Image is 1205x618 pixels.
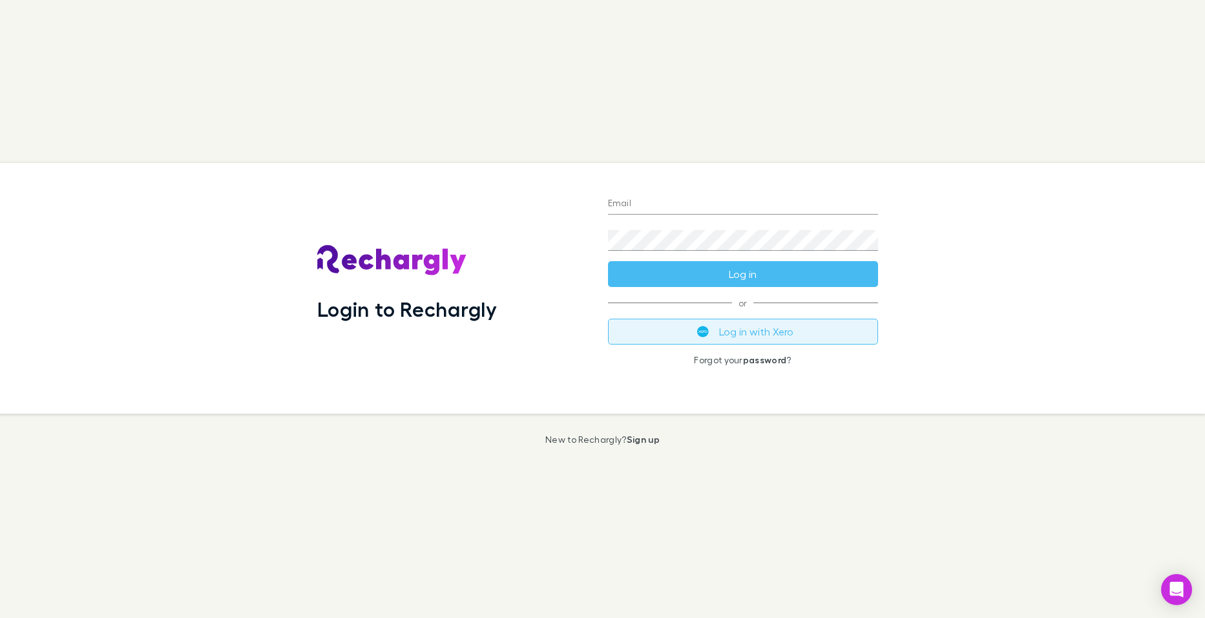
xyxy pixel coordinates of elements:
[697,326,709,337] img: Xero's logo
[608,319,878,345] button: Log in with Xero
[627,434,660,445] a: Sign up
[608,355,878,365] p: Forgot your ?
[317,297,498,321] h1: Login to Rechargly
[1161,574,1192,605] div: Open Intercom Messenger
[317,245,467,276] img: Rechargly's Logo
[743,354,787,365] a: password
[608,303,878,303] span: or
[608,261,878,287] button: Log in
[545,434,660,445] p: New to Rechargly?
